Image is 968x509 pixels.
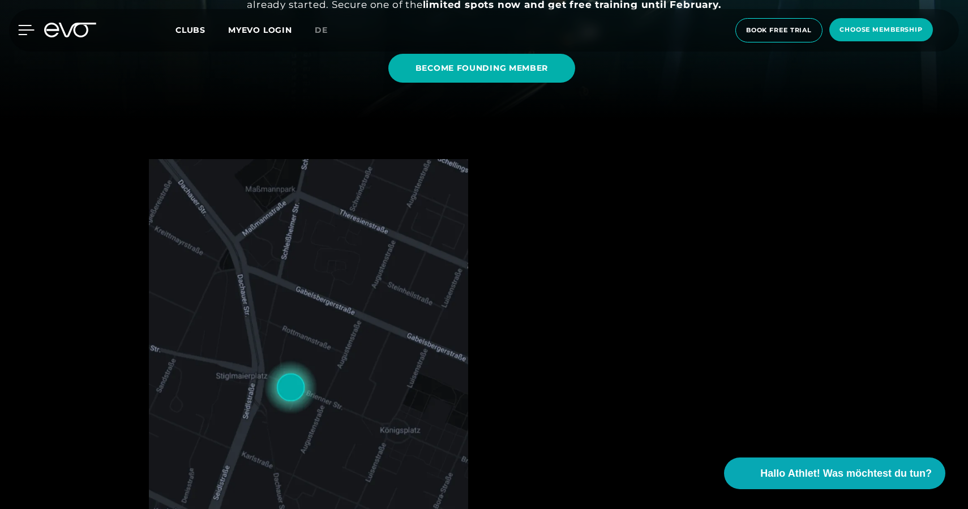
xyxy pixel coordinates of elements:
[175,24,228,35] a: Clubs
[175,25,205,35] span: Clubs
[746,25,812,35] span: book free trial
[315,24,341,37] a: de
[732,18,826,42] a: book free trial
[760,466,932,481] span: Hallo Athlet! Was möchtest du tun?
[826,18,936,42] a: choose membership
[724,457,945,489] button: Hallo Athlet! Was möchtest du tun?
[315,25,328,35] span: de
[388,54,575,83] a: BECOME FOUNDING MEMBER
[839,25,923,35] span: choose membership
[416,62,548,74] span: BECOME FOUNDING MEMBER
[228,25,292,35] a: MYEVO LOGIN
